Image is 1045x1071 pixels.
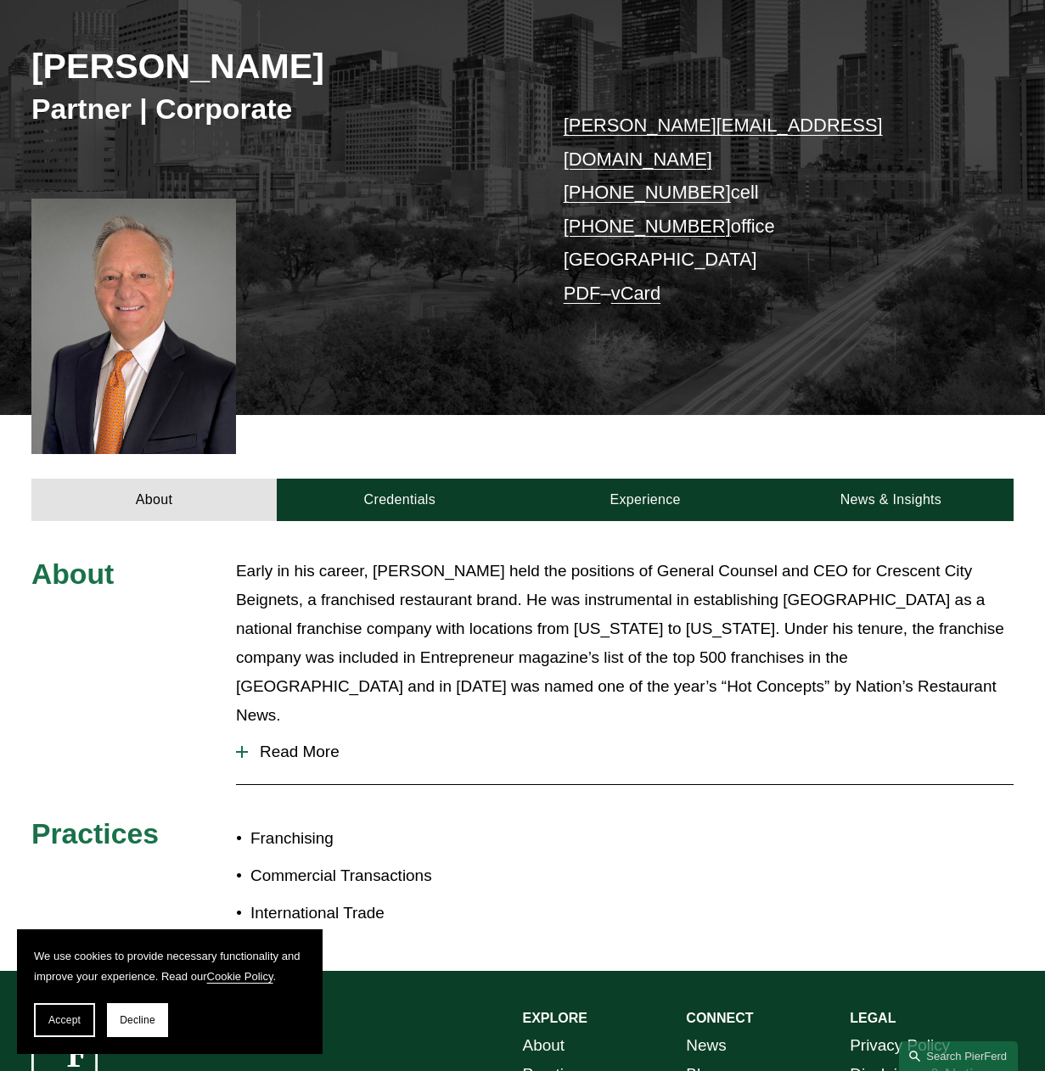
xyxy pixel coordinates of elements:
span: About [31,558,114,590]
a: Experience [522,479,767,521]
p: Early in his career, [PERSON_NAME] held the positions of General Counsel and CEO for Crescent Cit... [236,557,1014,731]
p: International Trade [250,899,523,928]
a: [PHONE_NUMBER] [564,182,731,203]
button: Decline [107,1003,168,1037]
a: vCard [611,283,660,304]
a: Cookie Policy [207,970,273,983]
span: Read More [248,743,1014,761]
button: Read More [236,730,1014,774]
button: Accept [34,1003,95,1037]
a: News [686,1031,726,1060]
a: PDF [564,283,601,304]
a: [PERSON_NAME][EMAIL_ADDRESS][DOMAIN_NAME] [564,115,883,169]
strong: CONNECT [686,1011,753,1025]
p: cell office [GEOGRAPHIC_DATA] – [564,109,973,310]
p: We use cookies to provide necessary functionality and improve your experience. Read our . [34,946,306,986]
p: Franchising [250,824,523,853]
a: [PHONE_NUMBER] [564,216,731,237]
a: About [523,1031,565,1060]
a: Search this site [899,1041,1018,1071]
a: News & Insights [768,479,1014,521]
a: About [31,479,277,521]
h2: [PERSON_NAME] [31,46,523,88]
span: Practices [31,817,159,850]
section: Cookie banner [17,929,323,1054]
span: Accept [48,1014,81,1026]
a: Privacy Policy [850,1031,950,1060]
strong: LEGAL [850,1011,896,1025]
span: Decline [120,1014,155,1026]
strong: EXPLORE [523,1011,587,1025]
a: Credentials [277,479,522,521]
p: Commercial Transactions [250,861,523,890]
h3: Partner | Corporate [31,92,523,127]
